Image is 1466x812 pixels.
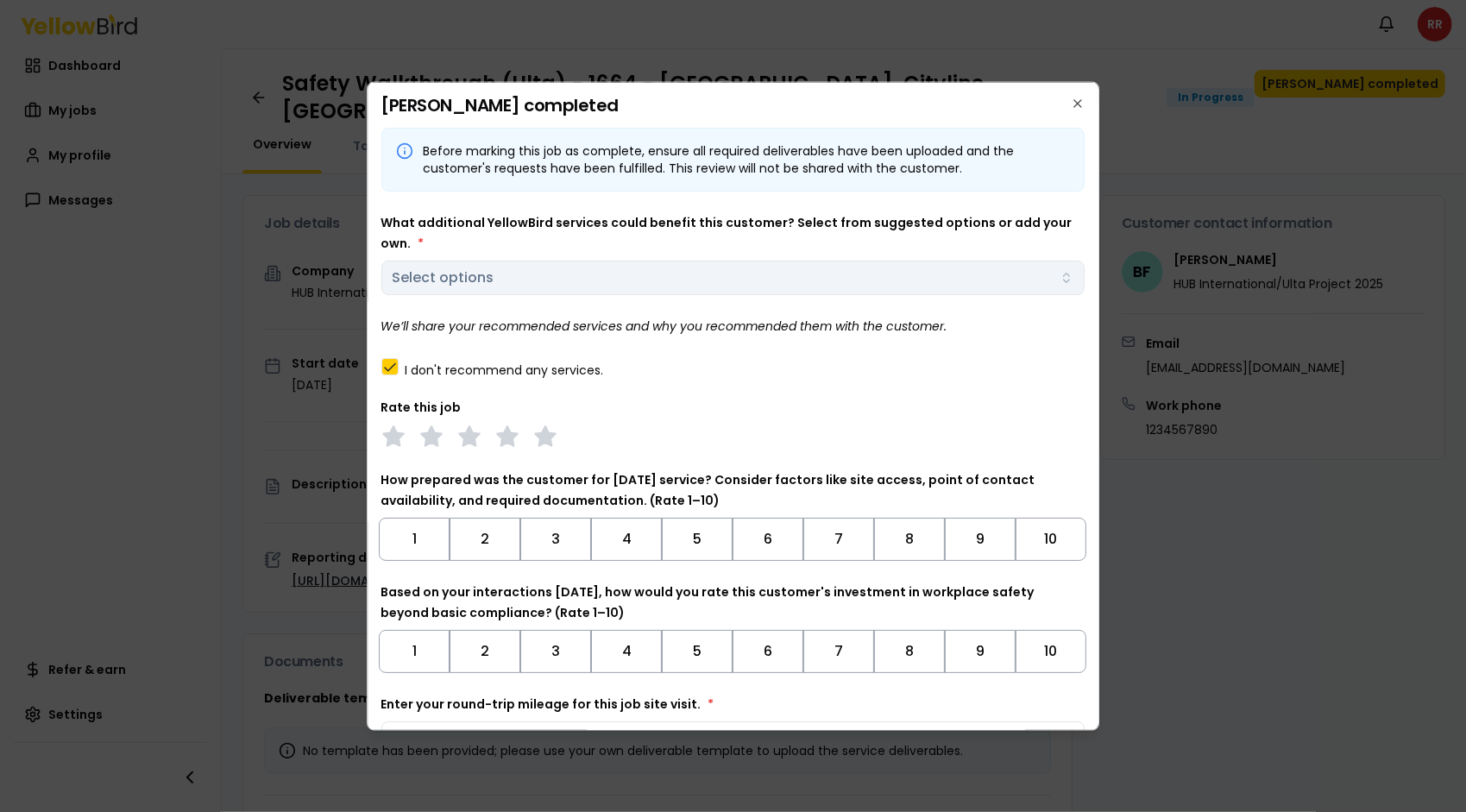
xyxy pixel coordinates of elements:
[945,629,1016,672] button: Toggle 9
[424,142,1071,176] div: Before marking this job as complete, ensure all required deliverables have been uploaded and the ...
[521,517,592,560] button: Toggle 3
[733,517,804,560] button: Toggle 6
[592,629,663,672] button: Toggle 4
[1016,517,1086,560] button: Toggle 10
[663,517,733,560] button: Toggle 5
[381,582,1035,620] label: Based on your interactions [DATE], how would you rate this customer's investment in workplace saf...
[381,695,714,712] label: Enter your round-trip mileage for this job site visit.
[381,398,462,415] label: Rate this job
[592,517,663,560] button: Toggle 4
[380,629,450,672] button: Toggle 1
[874,629,945,672] button: Toggle 8
[874,517,945,560] button: Toggle 8
[450,629,521,672] button: Toggle 2
[381,213,1073,251] label: What additional YellowBird services could benefit this customer? Select from suggested options or...
[663,629,733,672] button: Toggle 5
[406,363,604,375] label: I don't recommend any services.
[381,96,1085,113] h2: [PERSON_NAME] completed
[733,629,804,672] button: Toggle 6
[945,517,1016,560] button: Toggle 9
[521,629,592,672] button: Toggle 3
[803,517,874,560] button: Toggle 7
[381,317,947,334] i: We’ll share your recommended services and why you recommended them with the customer.
[1016,629,1086,672] button: Toggle 10
[380,517,450,560] button: Toggle 1
[450,517,521,560] button: Toggle 2
[381,470,1035,508] label: How prepared was the customer for [DATE] service? Consider factors like site access, point of con...
[803,629,874,672] button: Toggle 7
